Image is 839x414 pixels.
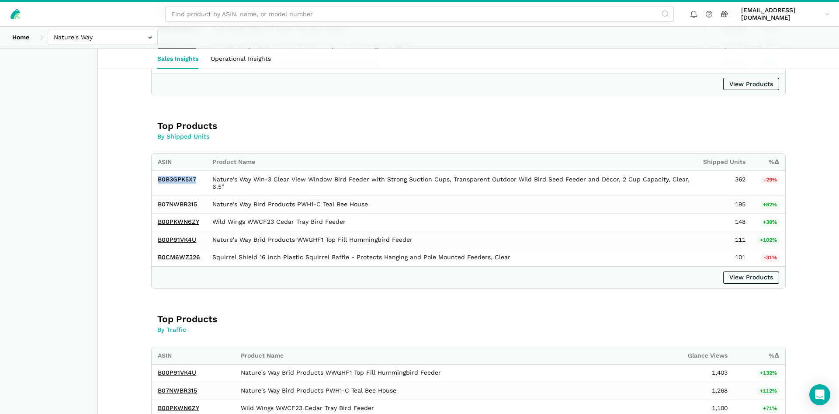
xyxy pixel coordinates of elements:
[206,196,697,214] td: Nature's Way Bird Products PWH1-C Teal Bee House
[697,154,752,171] th: Shipped Units
[697,231,752,249] td: 111
[723,271,779,284] a: View Products
[758,387,780,395] span: +112%
[157,120,413,132] h3: Top Products
[206,213,697,231] td: Wild Wings WWCF23 Cedar Tray Bird Feeder
[152,347,235,364] th: ASIN
[741,7,822,22] span: [EMAIL_ADDRESS][DOMAIN_NAME]
[761,201,780,209] span: +82%
[157,325,413,334] p: By Traffic
[158,236,196,243] a: B00P91VK4U
[809,384,830,405] div: Open Intercom Messenger
[697,213,752,231] td: 148
[206,171,697,196] td: Nature's Way Win-3 Clear View Window Bird Feeder with Strong Suction Cups, Transparent Outdoor Wi...
[761,176,780,184] span: -29%
[6,30,35,45] a: Home
[158,369,196,376] a: B00P91VK4U
[761,219,780,226] span: +38%
[723,78,779,90] a: View Products
[235,382,655,400] td: Nature's Way Bird Products PWH1-C Teal Bee House
[655,382,734,400] td: 1,268
[48,30,158,45] input: Nature's Way
[158,201,197,208] a: B07NWBR315
[158,254,200,261] a: B0CM6WZ326
[235,364,655,382] td: Nature's Way Brid Products WWGHF1 Top Fill Hummingbird Feeder
[738,5,833,23] a: [EMAIL_ADDRESS][DOMAIN_NAME]
[697,171,752,196] td: 362
[235,347,655,364] th: Product Name
[758,369,780,377] span: +132%
[761,405,780,413] span: +71%
[206,154,697,171] th: Product Name
[158,404,199,411] a: B00PKWN6ZY
[655,364,734,382] td: 1,403
[761,254,780,262] span: -31%
[752,154,786,171] th: %Δ
[655,347,734,364] th: Glance Views
[157,132,413,141] p: By Shipped Units
[206,249,697,266] td: Squirrel Shield 16 inch Plastic Squirrel Baffle - Protects Hanging and Pole Mounted Feeders, Clear
[758,237,780,244] span: +102%
[158,218,199,225] a: B00PKWN6ZY
[205,49,277,69] a: Operational Insights
[697,196,752,214] td: 195
[734,347,785,364] th: %Δ
[206,231,697,249] td: Nature's Way Brid Products WWGHF1 Top Fill Hummingbird Feeder
[158,387,197,394] a: B07NWBR315
[152,154,206,171] th: ASIN
[165,7,674,22] input: Find product by ASIN, name, or model number
[158,176,196,183] a: B0B3GPK5X7
[151,49,205,69] a: Sales Insights
[697,249,752,266] td: 101
[157,313,413,325] h3: Top Products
